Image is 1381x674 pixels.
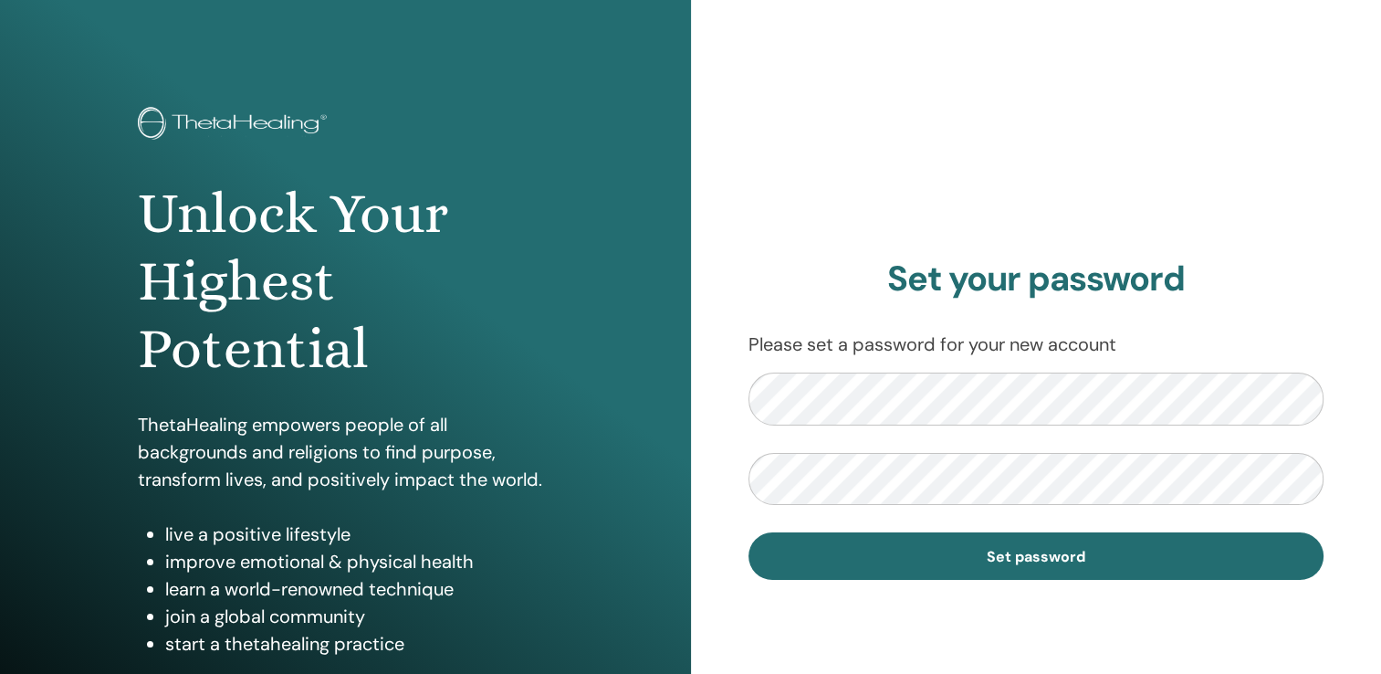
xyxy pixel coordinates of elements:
[987,547,1085,566] span: Set password
[748,331,1324,358] p: Please set a password for your new account
[165,548,552,575] li: improve emotional & physical health
[165,630,552,658] li: start a thetahealing practice
[165,575,552,603] li: learn a world-renowned technique
[165,603,552,630] li: join a global community
[748,258,1324,300] h2: Set your password
[138,180,552,384] h1: Unlock Your Highest Potential
[138,411,552,493] p: ThetaHealing empowers people of all backgrounds and religions to find purpose, transform lives, a...
[165,521,552,548] li: live a positive lifestyle
[748,532,1324,580] button: Set password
